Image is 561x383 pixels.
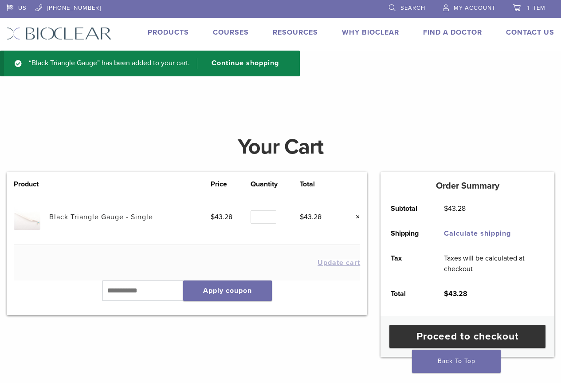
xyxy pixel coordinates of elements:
a: Calculate shipping [444,229,511,238]
a: Products [148,28,189,37]
th: Price [211,179,250,190]
span: $ [300,213,304,221]
a: Black Triangle Gauge - Single [49,213,153,221]
bdi: 43.28 [211,213,232,221]
th: Product [14,179,49,190]
bdi: 43.28 [444,204,466,213]
button: Apply coupon [183,280,272,301]
bdi: 43.28 [444,289,467,298]
a: Remove this item [349,211,360,223]
th: Shipping [381,221,434,246]
a: Why Bioclear [342,28,399,37]
th: Quantity [251,179,300,190]
td: Taxes will be calculated at checkout [434,246,554,281]
span: $ [444,289,448,298]
a: Courses [213,28,249,37]
span: $ [211,213,215,221]
a: Proceed to checkout [389,325,545,348]
a: Contact Us [506,28,554,37]
h5: Order Summary [381,181,554,191]
th: Tax [381,246,434,281]
img: Black Triangle Gauge - Single [14,204,40,230]
a: Back To Top [412,350,501,373]
span: Search [400,4,425,12]
a: Resources [273,28,318,37]
a: Find A Doctor [423,28,482,37]
span: $ [444,204,448,213]
span: My Account [454,4,495,12]
a: Continue shopping [197,58,286,69]
span: 1 item [527,4,545,12]
img: Bioclear [7,27,112,40]
th: Subtotal [381,196,434,221]
button: Update cart [318,259,360,266]
th: Total [381,281,434,306]
bdi: 43.28 [300,213,322,221]
th: Total [300,179,339,190]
